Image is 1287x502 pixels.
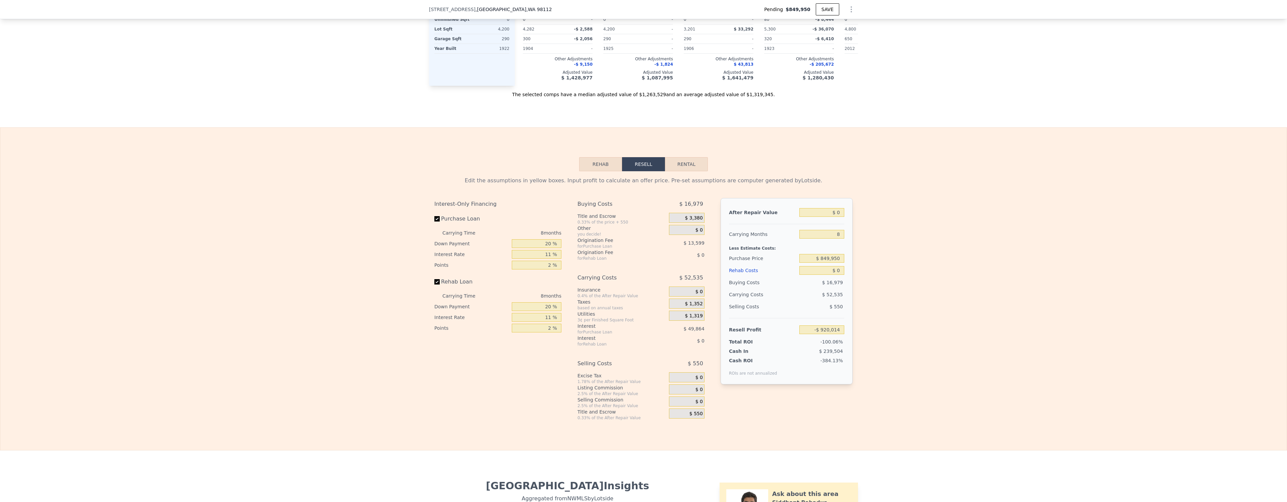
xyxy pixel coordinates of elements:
[695,375,703,381] span: $ 0
[697,252,704,258] span: $ 0
[577,305,666,311] div: based on annual taxes
[577,372,666,379] div: Excise Tax
[489,228,561,238] div: 8 months
[684,70,753,75] div: Adjusted Value
[577,219,666,225] div: 0.33% of the price + 550
[577,341,652,347] div: for Rehab Loan
[577,272,652,284] div: Carrying Costs
[434,260,509,270] div: Points
[720,15,753,24] div: -
[729,338,771,345] div: Total ROI
[577,317,666,323] div: 3¢ per Finished Square Foot
[695,399,703,405] span: $ 0
[684,326,704,331] span: $ 49,864
[434,323,509,333] div: Points
[577,358,652,370] div: Selling Costs
[764,6,786,13] span: Pending
[685,313,702,319] span: $ 1,319
[434,276,509,288] label: Rehab Loan
[429,6,476,13] span: [STREET_ADDRESS]
[434,177,853,185] div: Edit the assumptions in yellow boxes. Input profit to calculate an offer price. Pre-set assumptio...
[577,384,666,391] div: Listing Commission
[577,299,666,305] div: Taxes
[822,280,843,285] span: $ 16,979
[473,24,509,34] div: 4,200
[729,289,771,301] div: Carrying Costs
[622,157,665,171] button: Resell
[577,409,666,415] div: Title and Escrow
[695,387,703,393] span: $ 0
[764,27,776,32] span: 5,300
[559,15,593,24] div: -
[729,301,797,313] div: Selling Costs
[523,70,593,75] div: Adjusted Value
[665,157,708,171] button: Rental
[689,411,703,417] span: $ 550
[489,291,561,301] div: 8 months
[523,44,556,53] div: 1904
[729,240,844,252] div: Less Estimate Costs:
[764,70,834,75] div: Adjusted Value
[476,6,552,13] span: , [GEOGRAPHIC_DATA]
[577,244,652,249] div: for Purchase Loan
[816,3,839,15] button: SAVE
[764,17,769,22] span: 80
[577,293,666,299] div: 0.4% of the After Repair Value
[764,37,772,41] span: 320
[577,379,666,384] div: 1.78% of the After Repair Value
[603,37,611,41] span: 290
[577,396,666,403] div: Selling Commission
[820,358,843,363] span: -384.13%
[434,238,509,249] div: Down Payment
[561,75,593,80] span: $ 1,428,977
[434,301,509,312] div: Down Payment
[695,227,703,233] span: $ 0
[523,27,534,32] span: 4,282
[729,348,771,355] div: Cash In
[577,225,666,232] div: Other
[603,56,673,62] div: Other Adjustments
[577,256,652,261] div: for Rehab Loan
[845,3,858,16] button: Show Options
[815,17,834,22] span: -$ 8,444
[434,213,509,225] label: Purchase Loan
[579,157,622,171] button: Rehab
[577,323,652,329] div: Interest
[523,56,593,62] div: Other Adjustments
[819,349,843,354] span: $ 239,504
[815,37,834,41] span: -$ 6,410
[429,86,858,98] div: The selected comps have a median adjusted value of $1,263,529 and an average adjusted value of $1...
[812,27,834,32] span: -$ 36,070
[577,198,652,210] div: Buying Costs
[577,403,666,409] div: 2.5% of the After Repair Value
[603,70,673,75] div: Adjusted Value
[734,62,753,67] span: $ 43,813
[434,480,701,492] div: [GEOGRAPHIC_DATA] Insights
[729,357,777,364] div: Cash ROI
[684,240,704,246] span: $ 13,599
[845,17,847,22] span: 0
[434,216,440,222] input: Purchase Loan
[729,228,797,240] div: Carrying Months
[442,228,486,238] div: Carrying Time
[684,27,695,32] span: 3,201
[786,6,810,13] span: $849,950
[639,24,673,34] div: -
[523,17,526,22] span: 0
[845,70,914,75] div: Adjusted Value
[574,27,593,32] span: -$ 2,588
[845,37,852,41] span: 650
[577,329,652,335] div: for Purchase Loan
[729,252,797,264] div: Purchase Price
[577,249,652,256] div: Origination Fee
[684,37,691,41] span: 290
[603,44,637,53] div: 1925
[729,206,797,218] div: After Repair Value
[577,232,666,237] div: you decide!
[577,287,666,293] div: Insurance
[685,301,702,307] span: $ 1,352
[688,358,703,370] span: $ 550
[722,75,753,80] span: $ 1,641,479
[577,391,666,396] div: 2.5% of the After Repair Value
[574,62,593,67] span: -$ 9,150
